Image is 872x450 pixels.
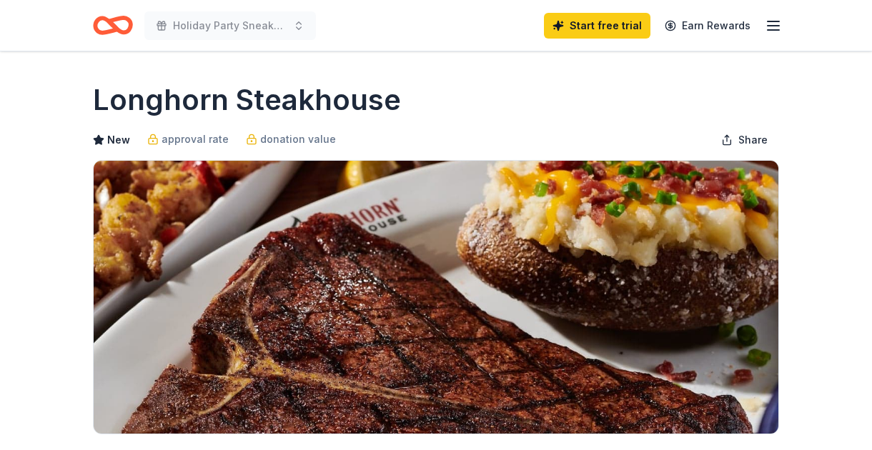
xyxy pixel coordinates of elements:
a: Home [93,9,133,42]
h1: Longhorn Steakhouse [93,80,401,120]
button: Share [710,126,779,154]
span: Holiday Party Sneaker Ball 2024 [173,17,287,34]
a: Earn Rewards [656,13,759,39]
a: Start free trial [544,13,650,39]
span: donation value [260,131,336,148]
button: Holiday Party Sneaker Ball 2024 [144,11,316,40]
span: approval rate [162,131,229,148]
span: New [107,131,130,149]
a: donation value [246,131,336,148]
a: approval rate [147,131,229,148]
img: Image for Longhorn Steakhouse [94,161,778,434]
span: Share [738,131,768,149]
